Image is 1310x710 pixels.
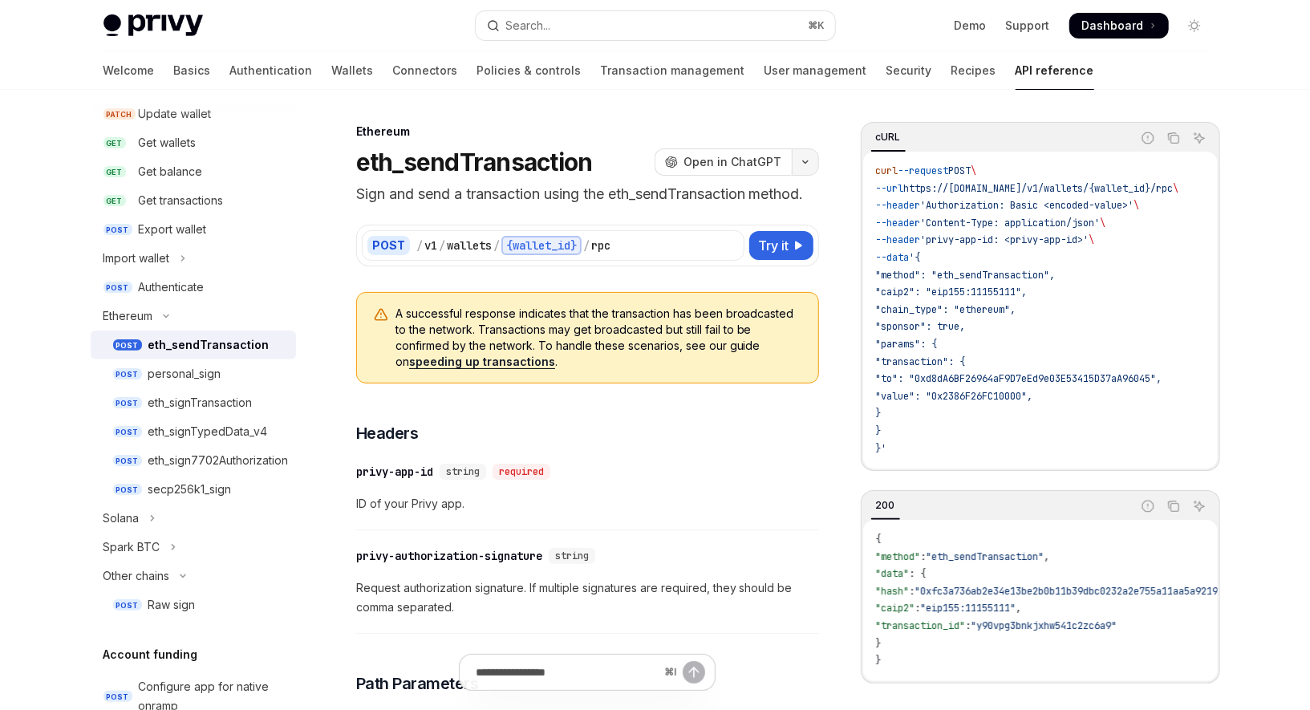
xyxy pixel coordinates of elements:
a: POSTpersonal_sign [91,359,296,388]
div: Search... [506,16,551,35]
div: Authenticate [139,278,205,297]
h5: Account funding [103,645,198,664]
button: Report incorrect code [1138,128,1158,148]
div: v1 [424,237,437,254]
div: eth_signTransaction [148,393,253,412]
span: POST [113,397,142,409]
div: required [493,464,550,480]
div: 200 [871,496,900,515]
span: --header [876,217,921,229]
a: GETGet transactions [91,186,296,215]
span: , [1044,550,1050,563]
div: Get wallets [139,133,197,152]
button: Toggle dark mode [1182,13,1207,39]
button: Try it [749,231,813,260]
div: privy-app-id [356,464,433,480]
span: POST [113,339,142,351]
button: Toggle Solana section [91,504,296,533]
a: Connectors [393,51,458,90]
div: POST [367,236,410,255]
button: Toggle Ethereum section [91,302,296,331]
span: "transaction_id" [876,619,966,632]
div: Raw sign [148,595,196,615]
span: : [910,585,915,598]
button: Send message [683,661,705,684]
span: Dashboard [1082,18,1144,34]
div: Ethereum [103,306,153,326]
span: \ [1101,217,1106,229]
span: "caip2" [876,602,915,615]
h1: eth_sendTransaction [356,148,593,176]
span: "y90vpg3bnkjxhw541c2zc6a9" [971,619,1117,632]
span: "caip2": "eip155:11155111", [876,286,1028,298]
span: string [555,550,589,562]
button: Copy the contents from the code block [1163,128,1184,148]
span: POST [113,426,142,438]
span: "method" [876,550,921,563]
span: GET [103,195,126,207]
span: } [876,654,882,667]
div: cURL [871,128,906,147]
span: --header [876,233,921,246]
p: Sign and send a transaction using the eth_sendTransaction method. [356,183,819,205]
span: \ [1134,199,1140,212]
span: 'Content-Type: application/json' [921,217,1101,229]
span: } [876,407,882,420]
a: POSTRaw sign [91,590,296,619]
span: "sponsor": true, [876,320,966,333]
div: privy-authorization-signature [356,548,542,564]
div: / [493,237,500,254]
a: POSTeth_signTypedData_v4 [91,417,296,446]
span: GET [103,137,126,149]
button: Ask AI [1189,496,1210,517]
span: : [921,550,927,563]
span: A successful response indicates that the transaction has been broadcasted to the network. Transac... [395,306,802,370]
button: Toggle Import wallet section [91,244,296,273]
div: {wallet_id} [501,236,582,255]
a: Basics [174,51,211,90]
span: curl [876,164,898,177]
span: POST [113,455,142,467]
a: POSTeth_sign7702Authorization [91,446,296,475]
div: / [439,237,445,254]
img: light logo [103,14,203,37]
span: 'privy-app-id: <privy-app-id>' [921,233,1089,246]
span: Request authorization signature. If multiple signatures are required, they should be comma separa... [356,578,819,617]
span: { [876,533,882,546]
a: Wallets [332,51,374,90]
svg: Warning [373,307,389,323]
a: GETGet wallets [91,128,296,157]
span: --url [876,182,904,195]
div: / [416,237,423,254]
div: rpc [591,237,610,254]
div: Get transactions [139,191,224,210]
a: POSTeth_sendTransaction [91,331,296,359]
span: } [876,424,882,437]
span: "data" [876,567,910,580]
a: Demo [955,18,987,34]
a: Welcome [103,51,155,90]
span: POST [103,691,132,703]
button: Toggle Spark BTC section [91,533,296,562]
span: POST [103,282,132,294]
div: Export wallet [139,220,207,239]
span: 'Authorization: Basic <encoded-value>' [921,199,1134,212]
div: secp256k1_sign [148,480,232,499]
button: Report incorrect code [1138,496,1158,517]
a: GETGet balance [91,157,296,186]
span: string [446,465,480,478]
a: Security [886,51,932,90]
div: eth_sign7702Authorization [148,451,289,470]
span: '{ [910,251,921,264]
span: "chain_type": "ethereum", [876,303,1016,316]
span: --header [876,199,921,212]
span: Try it [759,236,789,255]
span: : [915,602,921,615]
span: "hash" [876,585,910,598]
div: Ethereum [356,124,819,140]
span: ID of your Privy app. [356,494,819,513]
span: \ [1174,182,1179,195]
div: Spark BTC [103,538,160,557]
span: POST [949,164,971,177]
span: "0xfc3a736ab2e34e13be2b0b11b39dbc0232a2e755a11aa5a9219890d3b2c6c7d8" [915,585,1297,598]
